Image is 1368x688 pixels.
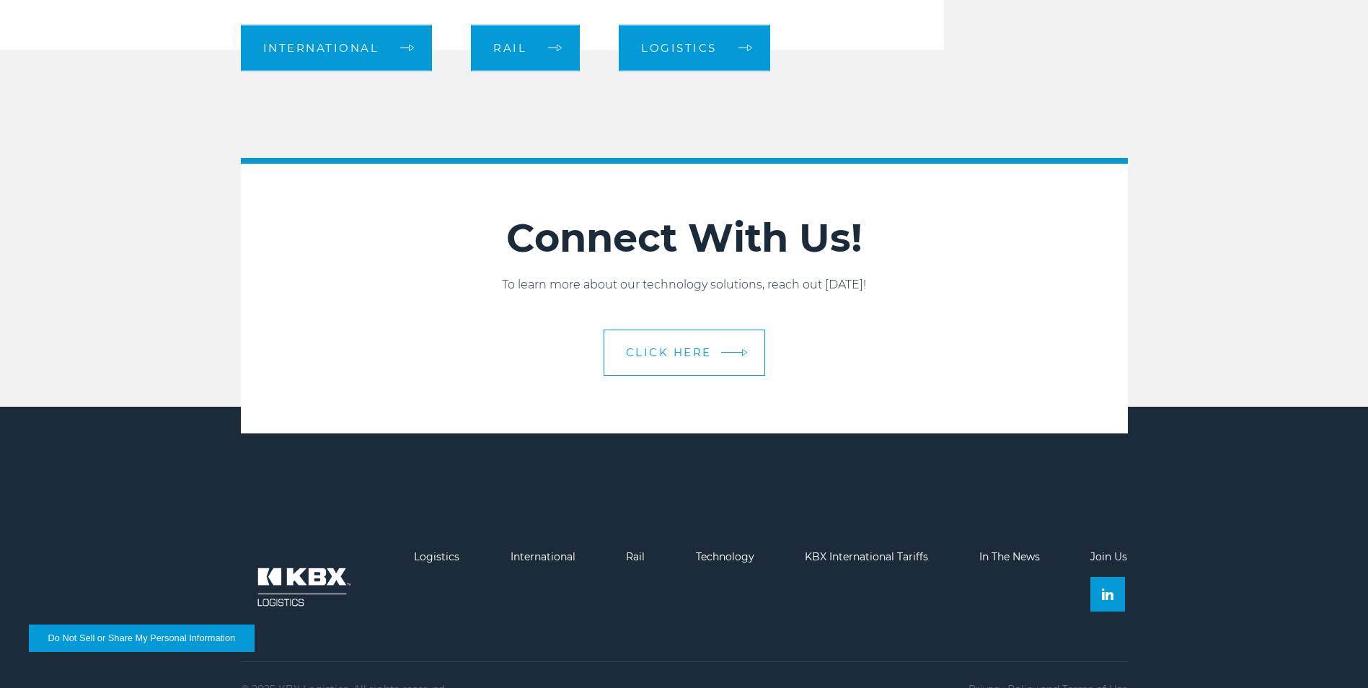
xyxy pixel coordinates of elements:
[414,550,459,563] a: Logistics
[493,43,526,53] span: Rail
[241,276,1128,294] p: To learn more about our technology solutions, reach out [DATE]!
[471,25,580,71] a: Rail arrow arrow
[29,625,255,652] button: Do Not Sell or Share My Personal Information
[241,214,1128,262] h2: Connect With Us!
[805,550,928,563] a: KBX International Tariffs
[626,347,712,358] span: CLICK HERE
[511,550,575,563] a: International
[1090,550,1127,563] a: Join Us
[604,330,765,376] a: CLICK HERE arrow arrow
[626,550,645,563] a: Rail
[241,551,363,623] img: kbx logo
[641,43,717,53] span: Logistics
[741,349,747,357] img: arrow
[1102,588,1113,600] img: Linkedin
[263,43,379,53] span: International
[619,25,770,71] a: Logistics arrow arrow
[696,550,754,563] a: Technology
[241,25,433,71] a: International arrow arrow
[979,550,1040,563] a: In The News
